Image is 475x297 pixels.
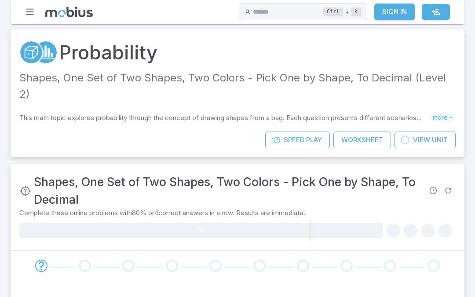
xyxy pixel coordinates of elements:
[19,40,43,64] a: Probability
[323,7,343,16] kbd: Ctrl
[427,260,440,272] div: Go to the next question
[351,7,361,16] kbd: k
[306,135,322,145] span: Play
[297,260,309,272] div: Go to the next question
[34,40,58,64] a: Statistics
[395,132,456,148] a: ViewUnit
[432,135,448,145] span: Unit
[19,70,456,103] p: Shapes, One Set of Two Shapes, Two Colors - Pick One by Shape, To Decimal (Level 2)
[333,132,391,148] a: Worksheet
[35,260,47,272] div: Go to the next question
[413,135,430,145] span: View
[122,260,135,272] div: Go to the next question
[209,260,222,272] div: Go to the next question
[384,260,396,272] div: Go to the next question
[19,208,456,218] p: Complete these online problems with 80 % or 4 correct answers in a row. Results are immediate.
[59,38,157,66] a: Probability
[426,183,441,198] span: Report an issue with the question
[34,173,426,208] h3: Shapes, One Set of Two Shapes, Two Colors - Pick One by Shape, To Decimal
[253,260,266,272] div: Go to the next question
[265,132,330,148] a: SpeedPlay
[284,135,304,145] span: Speed
[323,7,361,17] div: +
[166,260,178,272] div: Go to the next question
[340,260,353,272] div: Go to the next question
[374,4,415,20] a: Sign In
[441,183,456,198] span: Refresh Question
[19,113,429,123] p: This math topic explores probability through the concept of drawing shapes from a bag. Each quest...
[79,260,91,272] div: Go to the next question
